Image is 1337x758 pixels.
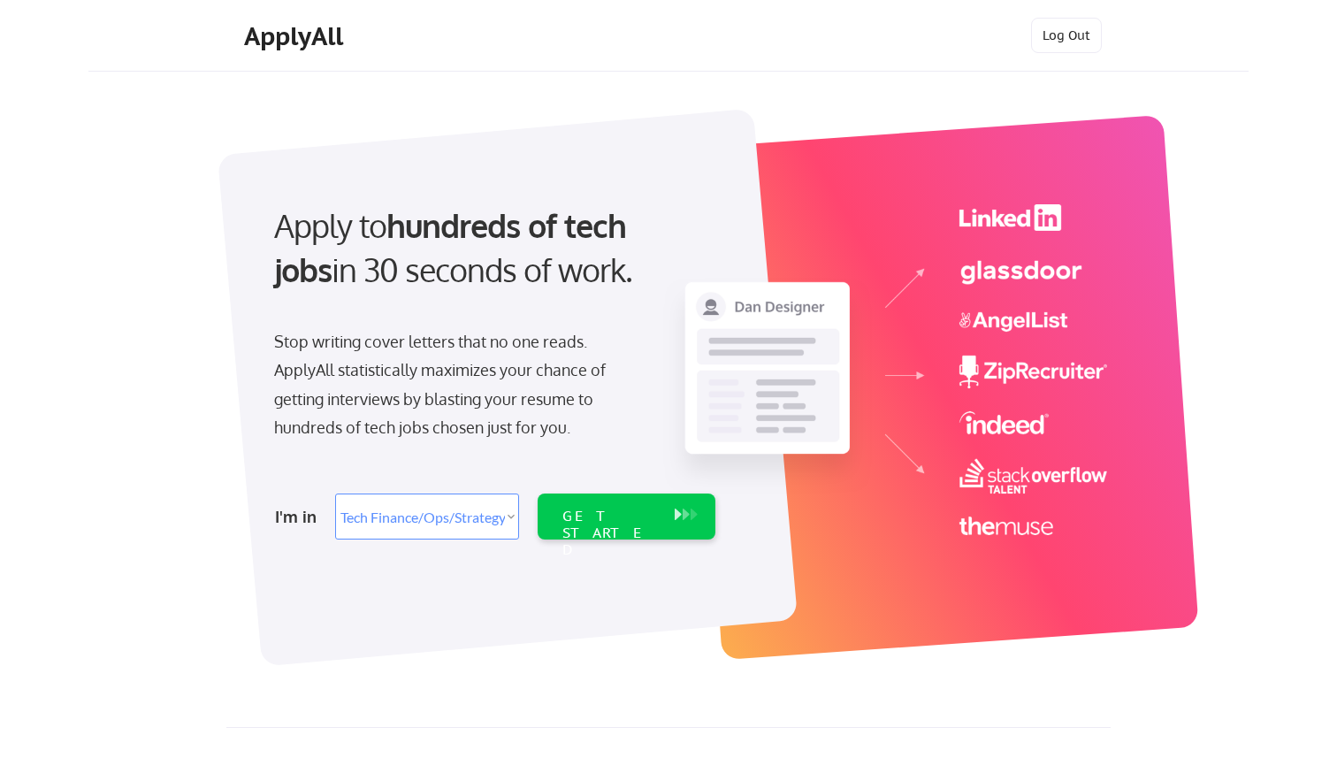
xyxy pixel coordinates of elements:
[274,205,634,289] strong: hundreds of tech jobs
[562,508,657,559] div: GET STARTED
[274,203,708,293] div: Apply to in 30 seconds of work.
[244,21,348,51] div: ApplyAll
[274,327,638,442] div: Stop writing cover letters that no one reads. ApplyAll statistically maximizes your chance of get...
[1031,18,1102,53] button: Log Out
[275,502,325,531] div: I'm in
